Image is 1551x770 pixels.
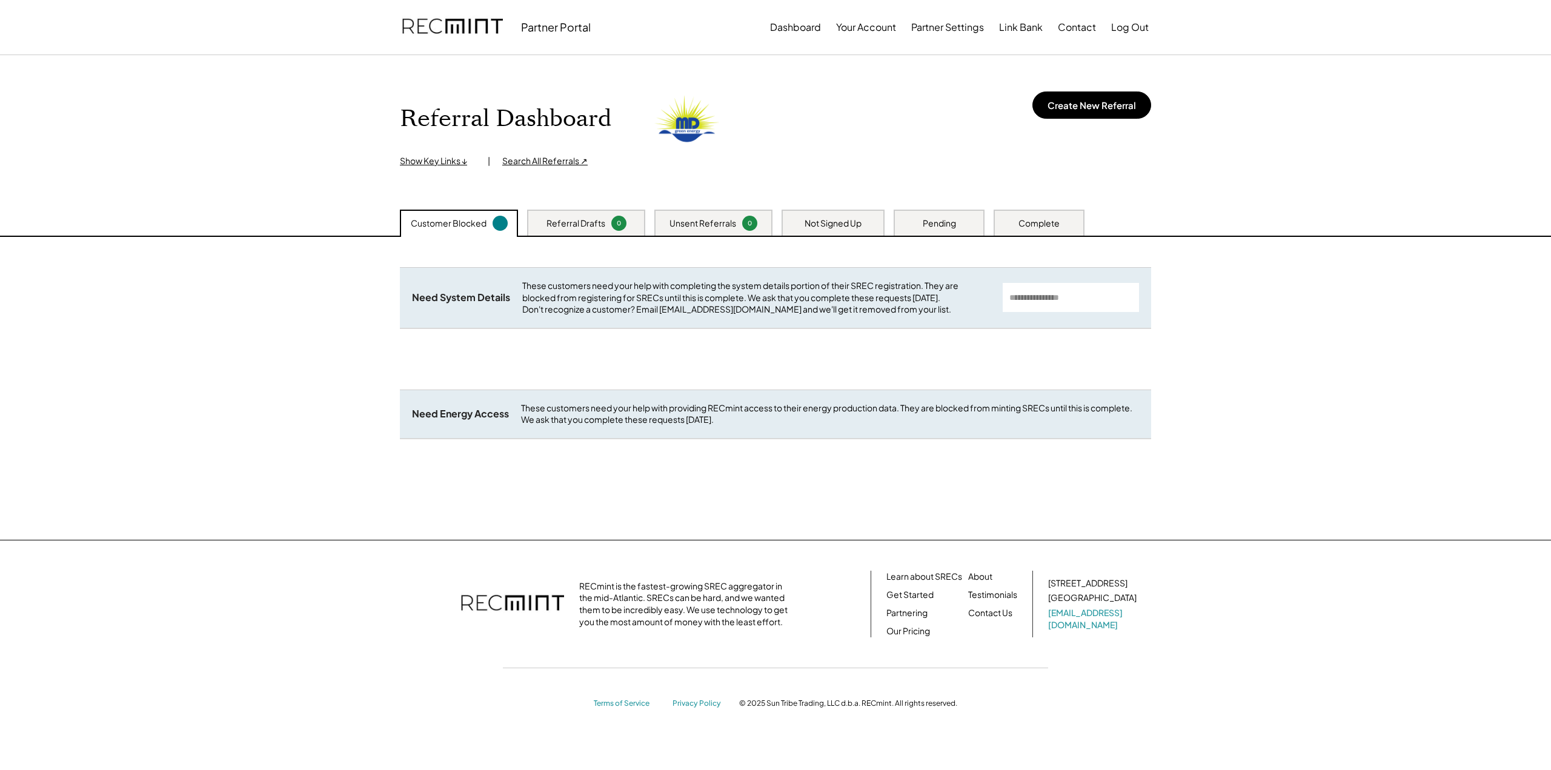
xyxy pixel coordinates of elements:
[522,280,991,316] div: These customers need your help with completing the system details portion of their SREC registrat...
[968,607,1012,619] a: Contact Us
[1048,607,1139,631] a: [EMAIL_ADDRESS][DOMAIN_NAME]
[400,155,476,167] div: Show Key Links ↓
[400,105,611,133] h1: Referral Dashboard
[886,589,934,601] a: Get Started
[805,217,862,230] div: Not Signed Up
[836,15,896,39] button: Your Account
[412,408,509,420] div: Need Energy Access
[1048,577,1128,589] div: [STREET_ADDRESS]
[594,699,660,709] a: Terms of Service
[886,571,962,583] a: Learn about SRECs
[1032,91,1151,119] button: Create New Referral
[461,583,564,625] img: recmint-logotype%403x.png
[1048,592,1137,604] div: [GEOGRAPHIC_DATA]
[968,589,1017,601] a: Testimonials
[502,155,588,167] div: Search All Referrals ↗
[546,217,605,230] div: Referral Drafts
[1058,15,1096,39] button: Contact
[770,15,821,39] button: Dashboard
[654,85,720,152] img: MD-Web-Logo-1.svg
[402,7,503,48] img: recmint-logotype%403x.png
[1018,217,1060,230] div: Complete
[411,217,487,230] div: Customer Blocked
[488,155,490,167] div: |
[886,607,928,619] a: Partnering
[412,291,510,304] div: Need System Details
[579,580,794,628] div: RECmint is the fastest-growing SREC aggregator in the mid-Atlantic. SRECs can be hard, and we wan...
[886,625,930,637] a: Our Pricing
[669,217,736,230] div: Unsent Referrals
[521,402,1139,426] div: These customers need your help with providing RECmint access to their energy production data. The...
[911,15,984,39] button: Partner Settings
[613,219,625,228] div: 0
[968,571,992,583] a: About
[923,217,956,230] div: Pending
[673,699,727,709] a: Privacy Policy
[1111,15,1149,39] button: Log Out
[739,699,957,708] div: © 2025 Sun Tribe Trading, LLC d.b.a. RECmint. All rights reserved.
[744,219,756,228] div: 0
[999,15,1043,39] button: Link Bank
[521,20,591,34] div: Partner Portal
